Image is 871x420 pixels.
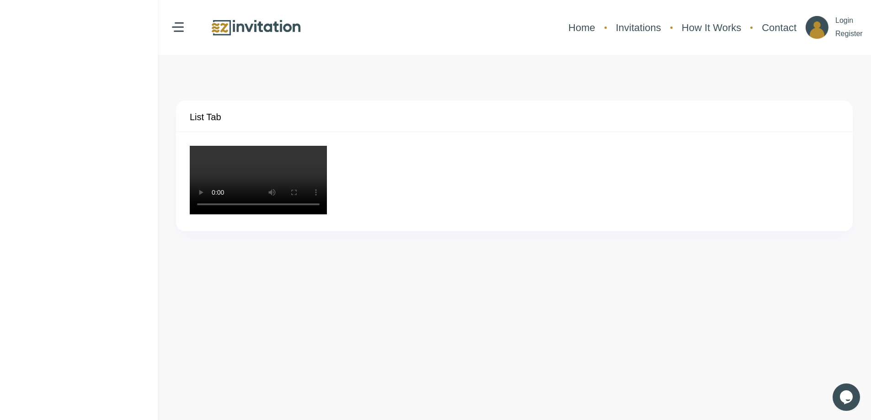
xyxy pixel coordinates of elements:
[564,16,600,40] a: Home
[833,383,862,411] iframe: chat widget
[190,112,221,122] h4: List Tab
[677,16,746,40] a: How It Works
[611,16,666,40] a: Invitations
[806,16,828,39] img: ico_account.png
[757,16,801,40] a: Contact
[210,18,302,37] img: logo.png
[190,146,327,214] video: Your browser does not support the video tag.
[835,14,863,41] p: Login Register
